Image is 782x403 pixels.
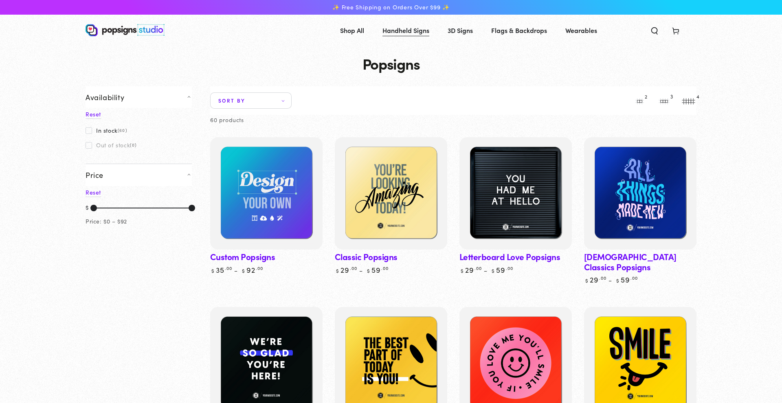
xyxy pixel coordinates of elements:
button: 2 [631,92,648,109]
p: 60 products [210,115,244,125]
a: Shop All [334,20,370,41]
a: Reset [86,188,101,197]
a: Baptism Classics PopsignsBaptism Classics Popsigns [584,137,696,250]
span: (60) [118,128,127,133]
a: Reset [86,110,101,119]
span: Price [86,170,103,180]
span: Flags & Backdrops [491,24,547,36]
a: Wearables [559,20,603,41]
img: Popsigns Studio [86,24,165,36]
a: Flags & Backdrops [485,20,553,41]
a: Letterboard Love PopsignsLetterboard Love Popsigns [459,137,572,250]
summary: Sort by [210,92,292,109]
a: Handheld Signs [376,20,435,41]
div: Price: $0 – $92 [86,216,127,226]
a: 3D Signs [442,20,479,41]
span: Handheld Signs [382,24,429,36]
span: ✨ Free Shipping on Orders Over $99 ✨ [332,4,450,11]
a: Classic PopsignsClassic Popsigns [335,137,447,250]
span: 3D Signs [448,24,473,36]
summary: Price [86,164,192,186]
span: Shop All [340,24,364,36]
h1: Popsigns [86,55,696,72]
summary: Search our site [644,21,665,39]
label: Out of stock [86,142,136,148]
span: Wearables [565,24,597,36]
a: Custom PopsignsCustom Popsigns [210,137,323,250]
span: Availability [86,92,124,102]
button: 3 [656,92,672,109]
div: $ [86,202,89,214]
label: In stock [86,127,127,134]
span: (0) [130,142,136,147]
summary: Availability [86,86,192,108]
